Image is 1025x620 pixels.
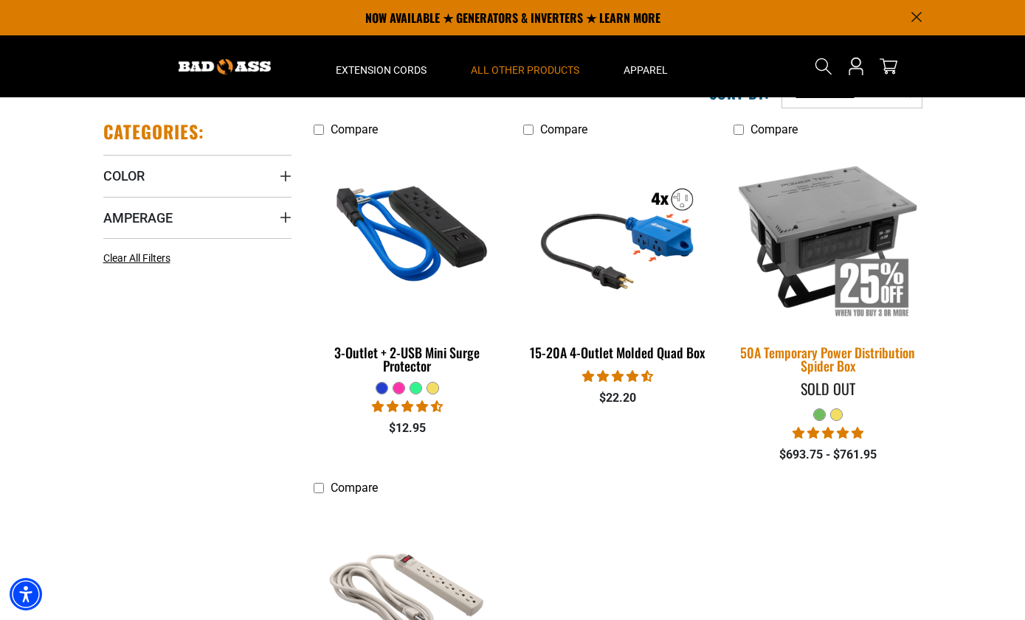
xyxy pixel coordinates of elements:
span: 5.00 stars [793,426,863,440]
h2: Categories: [103,120,205,143]
a: 15-20A 4-Outlet Molded Quad Box 15-20A 4-Outlet Molded Quad Box [523,144,711,368]
div: $12.95 [314,419,502,437]
div: Accessibility Menu [10,578,42,610]
a: 50A Temporary Power Distribution Spider Box 50A Temporary Power Distribution Spider Box [734,144,922,381]
div: 3-Outlet + 2-USB Mini Surge Protector [314,346,502,372]
span: Compare [331,481,378,495]
span: 4.36 stars [372,400,443,414]
span: All Other Products [471,63,579,77]
a: cart [877,58,900,75]
summary: Apparel [601,35,690,97]
div: Sold Out [734,381,922,396]
span: Amperage [103,209,173,226]
span: Apparel [624,63,668,77]
summary: Color [103,155,291,196]
summary: Extension Cords [314,35,449,97]
img: blue [314,151,500,321]
summary: Search [812,55,835,78]
img: Bad Ass Extension Cords [179,59,271,74]
span: Compare [750,122,798,136]
summary: All Other Products [449,35,601,97]
div: 15-20A 4-Outlet Molded Quad Box [523,346,711,359]
span: Clear All Filters [103,252,170,264]
span: Color [103,167,145,184]
span: 4.40 stars [582,369,653,383]
h2: Popular Filter: [103,80,212,99]
div: 50A Temporary Power Distribution Spider Box [734,346,922,372]
span: Compare [540,122,587,136]
div: $693.75 - $761.95 [734,446,922,464]
img: 15-20A 4-Outlet Molded Quad Box [525,151,711,321]
a: blue 3-Outlet + 2-USB Mini Surge Protector [314,144,502,381]
summary: Amperage [103,197,291,238]
span: Extension Cords [336,63,427,77]
span: Compare [331,122,378,136]
div: $22.20 [523,389,711,407]
a: Clear All Filters [103,251,176,266]
img: 50A Temporary Power Distribution Spider Box [725,142,931,330]
label: Sort by: [709,83,770,102]
a: Open this option [844,35,868,97]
